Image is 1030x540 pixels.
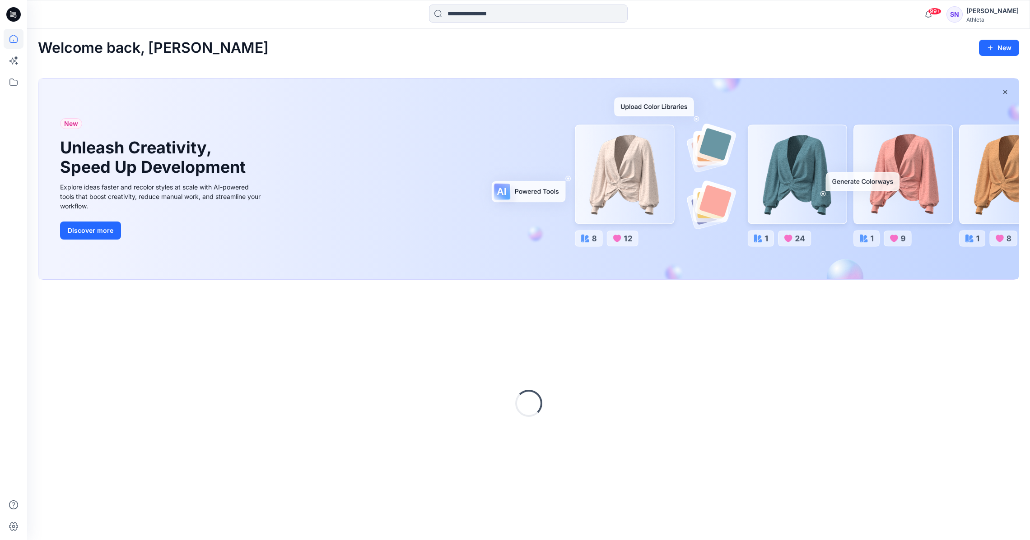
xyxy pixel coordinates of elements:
a: Discover more [60,222,263,240]
button: Discover more [60,222,121,240]
h2: Welcome back, [PERSON_NAME] [38,40,269,56]
span: New [64,118,78,129]
div: Explore ideas faster and recolor styles at scale with AI-powered tools that boost creativity, red... [60,182,263,211]
div: SN [946,6,963,23]
button: New [979,40,1019,56]
h1: Unleash Creativity, Speed Up Development [60,138,250,177]
div: Athleta [966,16,1019,23]
span: 99+ [928,8,941,15]
div: [PERSON_NAME] [966,5,1019,16]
